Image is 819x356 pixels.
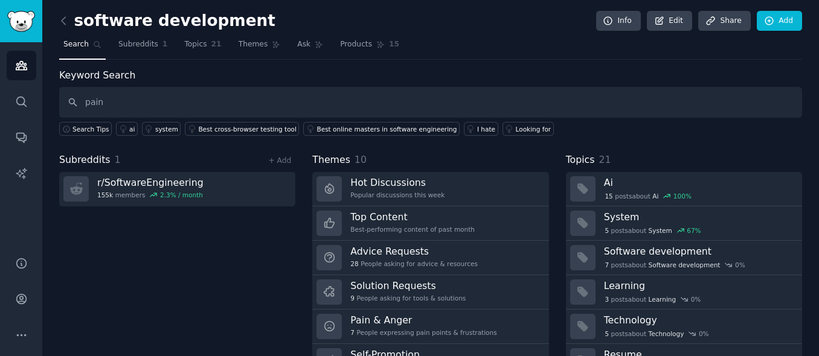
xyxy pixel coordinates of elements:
[566,310,802,344] a: Technology5postsaboutTechnology0%
[115,154,121,165] span: 1
[605,329,609,338] span: 5
[211,39,222,50] span: 21
[312,241,548,275] a: Advice Requests28People asking for advice & resources
[350,211,475,223] h3: Top Content
[63,39,89,50] span: Search
[350,191,445,199] div: Popular discussions this week
[604,211,794,223] h3: System
[114,35,172,60] a: Subreddits1
[464,122,498,136] a: I hate
[97,191,204,199] div: members
[350,328,355,337] span: 7
[649,329,684,338] span: Technology
[596,11,641,31] a: Info
[180,35,225,60] a: Topics21
[312,153,350,168] span: Themes
[649,261,721,269] span: Software development
[604,191,693,202] div: post s about
[687,226,701,235] div: 67 %
[59,35,106,60] a: Search
[350,279,466,292] h3: Solution Requests
[652,192,658,200] span: Ai
[350,294,355,302] span: 9
[350,245,478,258] h3: Advice Requests
[604,259,747,270] div: post s about
[516,125,551,133] div: Looking for
[118,39,158,50] span: Subreddits
[234,35,285,60] a: Themes
[7,11,35,32] img: GummySearch logo
[316,125,457,133] div: Best online masters in software engineering
[155,125,178,133] div: system
[185,122,299,136] a: Best cross-browser testing tool
[350,328,496,337] div: People expressing pain points & frustrations
[59,172,295,206] a: r/SoftwareEngineering155kmembers2.3% / month
[350,259,478,268] div: People asking for advice & resources
[605,192,612,200] span: 15
[59,153,111,168] span: Subreddits
[97,176,204,189] h3: r/ SoftwareEngineering
[566,153,595,168] span: Topics
[350,294,466,302] div: People asking for tools & solutions
[116,122,138,136] a: ai
[239,39,268,50] span: Themes
[604,245,794,258] h3: Software development
[604,225,702,236] div: post s about
[350,314,496,326] h3: Pain & Anger
[312,275,548,310] a: Solution Requests9People asking for tools & solutions
[647,11,692,31] a: Edit
[605,295,609,304] span: 3
[184,39,207,50] span: Topics
[142,122,181,136] a: system
[605,226,609,235] span: 5
[72,125,109,133] span: Search Tips
[162,39,168,50] span: 1
[59,122,112,136] button: Search Tips
[757,11,802,31] a: Add
[389,39,399,50] span: 15
[350,259,358,268] span: 28
[699,329,709,338] div: 0 %
[59,69,135,81] label: Keyword Search
[566,206,802,241] a: System5postsaboutSystem67%
[198,125,297,133] div: Best cross-browser testing tool
[477,125,495,133] div: I hate
[566,275,802,310] a: Learning3postsaboutLearning0%
[649,226,672,235] span: System
[340,39,372,50] span: Products
[604,176,794,189] h3: Ai
[97,191,113,199] span: 155k
[735,261,745,269] div: 0 %
[605,261,609,269] span: 7
[604,294,702,305] div: post s about
[566,172,802,206] a: Ai15postsaboutAi100%
[350,176,445,189] h3: Hot Discussions
[566,241,802,275] a: Software development7postsaboutSoftware development0%
[599,154,611,165] span: 21
[303,122,459,136] a: Best online masters in software engineering
[649,295,676,304] span: Learning
[293,35,327,60] a: Ask
[698,11,750,31] a: Share
[691,295,701,304] div: 0 %
[604,328,710,339] div: post s about
[297,39,310,50] span: Ask
[336,35,403,60] a: Products15
[673,192,692,200] div: 100 %
[312,172,548,206] a: Hot DiscussionsPopular discussions this week
[355,154,367,165] span: 10
[604,279,794,292] h3: Learning
[160,191,203,199] div: 2.3 % / month
[312,206,548,241] a: Top ContentBest-performing content of past month
[312,310,548,344] a: Pain & Anger7People expressing pain points & frustrations
[129,125,135,133] div: ai
[604,314,794,326] h3: Technology
[350,225,475,234] div: Best-performing content of past month
[268,156,291,165] a: + Add
[503,122,554,136] a: Looking for
[59,11,275,31] h2: software development
[59,87,802,118] input: Keyword search in audience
